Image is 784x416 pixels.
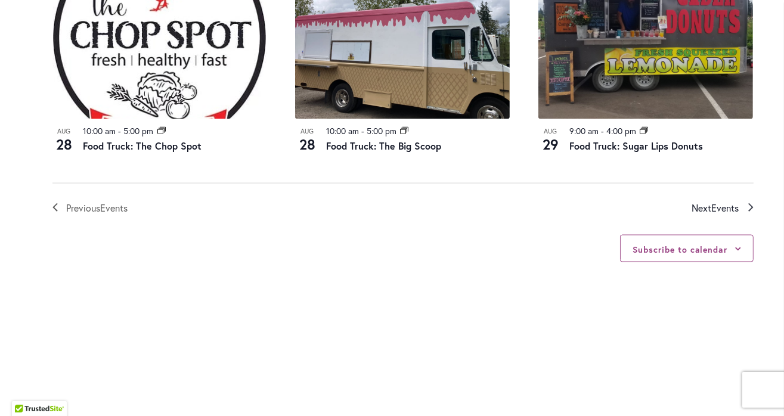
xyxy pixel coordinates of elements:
[9,374,42,407] iframe: Launch Accessibility Center
[633,244,727,255] button: Subscribe to calendar
[52,134,76,154] span: 28
[119,125,122,136] span: -
[67,200,128,216] span: Previous
[295,134,319,154] span: 28
[295,126,319,136] span: Aug
[601,125,604,136] span: -
[83,125,116,136] time: 10:00 am
[569,125,599,136] time: 9:00 am
[52,126,76,136] span: Aug
[712,201,739,214] span: Events
[569,139,703,152] a: Food Truck: Sugar Lips Donuts
[606,125,636,136] time: 4:00 pm
[367,125,396,136] time: 5:00 pm
[326,139,441,152] a: Food Truck: The Big Scoop
[692,200,754,216] a: Next Events
[101,201,128,214] span: Events
[326,125,359,136] time: 10:00 am
[692,200,739,216] span: Next
[124,125,154,136] time: 5:00 pm
[83,139,202,152] a: Food Truck: The Chop Spot
[52,200,128,216] a: Previous Events
[538,134,562,154] span: 29
[538,126,562,136] span: Aug
[361,125,364,136] span: -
